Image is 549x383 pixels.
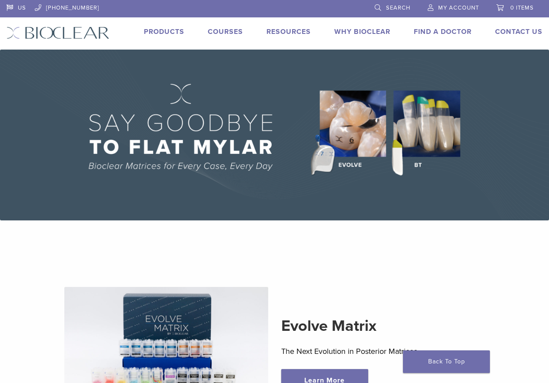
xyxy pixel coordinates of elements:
a: Resources [266,27,311,36]
a: Products [144,27,184,36]
span: My Account [438,4,479,11]
a: Why Bioclear [334,27,390,36]
p: The Next Evolution in Posterior Matrices [281,345,485,358]
a: Courses [208,27,243,36]
h2: Evolve Matrix [281,316,485,336]
a: Back To Top [403,350,490,373]
img: Bioclear [7,27,110,39]
a: Contact Us [495,27,542,36]
span: 0 items [510,4,534,11]
span: Search [386,4,410,11]
a: Find A Doctor [414,27,472,36]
